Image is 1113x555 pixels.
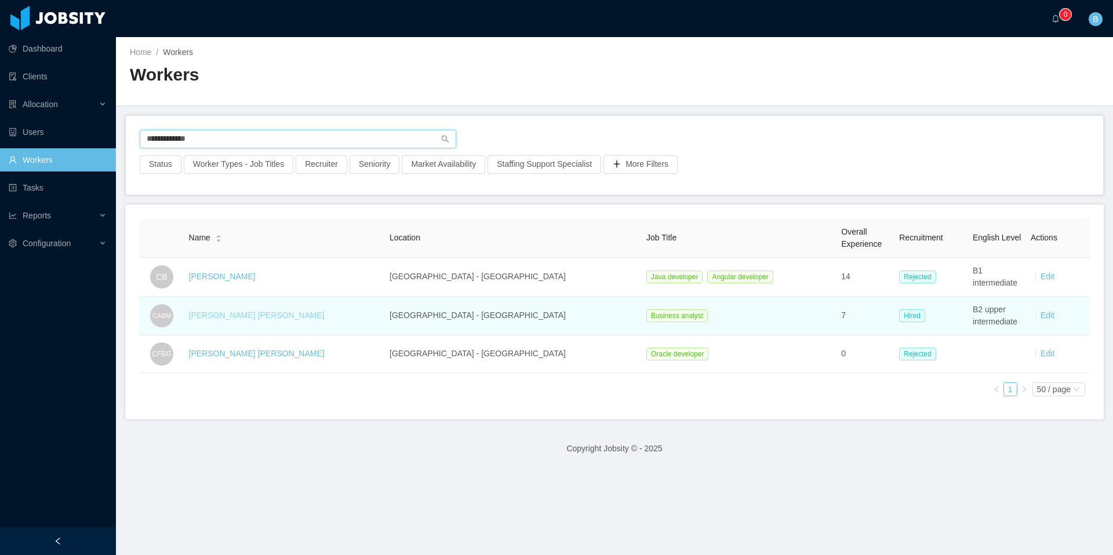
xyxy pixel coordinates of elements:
span: Location [390,233,420,242]
span: Allocation [23,100,58,109]
a: Rejected [899,272,940,281]
span: Overall Experience [841,227,882,249]
a: Edit [1041,311,1054,320]
button: Recruiter [296,155,347,174]
div: 50 / page [1037,383,1071,396]
span: Configuration [23,239,71,248]
button: icon: plusMore Filters [603,155,678,174]
span: Reports [23,211,51,220]
td: [GEOGRAPHIC_DATA] - [GEOGRAPHIC_DATA] [385,258,642,297]
button: Seniority [350,155,399,174]
span: Rejected [899,271,936,283]
i: icon: bell [1052,14,1060,23]
td: [GEOGRAPHIC_DATA] - [GEOGRAPHIC_DATA] [385,297,642,335]
td: 7 [836,297,894,335]
span: Actions [1031,233,1057,242]
i: icon: line-chart [9,211,17,220]
div: Sort [215,233,222,241]
td: B1 intermediate [968,258,1026,297]
a: 1 [1004,383,1017,396]
button: Staffing Support Specialist [488,155,601,174]
a: Edit [1041,349,1054,358]
footer: Copyright Jobsity © - 2025 [116,429,1113,469]
a: Hired [899,311,930,320]
a: icon: userWorkers [9,148,107,171]
span: Workers [163,48,193,57]
span: CB [156,265,167,289]
span: Rejected [899,348,936,360]
sup: 0 [1060,9,1071,20]
li: Previous Page [990,382,1003,396]
span: Recruitment [899,233,943,242]
a: [PERSON_NAME] [189,272,256,281]
i: icon: down [1073,386,1080,394]
a: icon: profileTasks [9,176,107,199]
a: [PERSON_NAME] [PERSON_NAME] [189,349,325,358]
span: Java developer [646,271,703,283]
i: icon: right [1021,386,1028,393]
a: icon: robotUsers [9,121,107,144]
td: B2 upper intermediate [968,297,1026,335]
td: 0 [836,335,894,373]
i: icon: solution [9,100,17,108]
span: Business analyst [646,309,708,322]
i: icon: caret-down [215,238,221,241]
h2: Workers [130,63,614,87]
button: Market Availability [402,155,485,174]
span: Oracle developer [646,348,708,360]
button: Status [140,155,181,174]
span: Job Title [646,233,676,242]
a: icon: pie-chartDashboard [9,37,107,60]
span: Name [189,232,210,244]
span: English Level [973,233,1021,242]
i: icon: setting [9,239,17,247]
span: B [1093,12,1098,26]
span: CFBG [152,344,172,364]
i: icon: caret-up [215,233,221,237]
span: Hired [899,309,925,322]
a: Home [130,48,151,57]
td: 14 [836,258,894,297]
span: Angular developer [707,271,773,283]
span: / [156,48,158,57]
li: Next Page [1017,382,1031,396]
i: icon: left [993,386,1000,393]
a: Edit [1041,272,1054,281]
a: Rejected [899,349,940,358]
li: 1 [1003,382,1017,396]
a: icon: auditClients [9,65,107,88]
span: CABM [152,306,171,325]
button: Worker Types - Job Titles [184,155,293,174]
a: [PERSON_NAME] [PERSON_NAME] [189,311,325,320]
td: [GEOGRAPHIC_DATA] - [GEOGRAPHIC_DATA] [385,335,642,373]
i: icon: search [441,135,449,143]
